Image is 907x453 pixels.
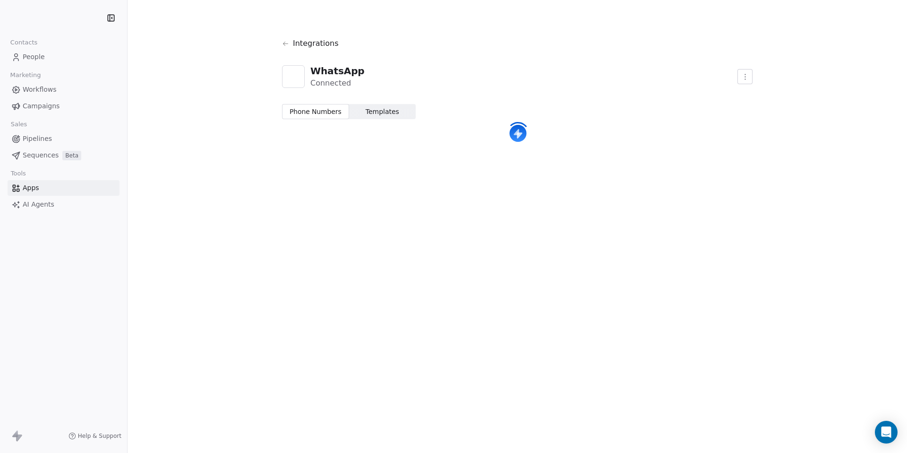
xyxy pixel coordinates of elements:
span: Pipelines [23,134,52,144]
span: Templates [366,107,399,117]
span: Apps [23,183,39,193]
span: Help & Support [78,432,121,440]
a: People [8,49,120,65]
a: Integrations [282,30,753,57]
a: SequencesBeta [8,148,120,163]
img: whatsapp.svg [287,70,300,83]
a: Apps [8,180,120,196]
a: Help & Support [68,432,121,440]
span: Campaigns [23,101,60,111]
div: Open Intercom Messenger [875,421,898,444]
span: Sales [7,117,31,131]
span: Marketing [6,68,45,82]
a: AI Agents [8,197,120,212]
span: People [23,52,45,62]
span: Beta [62,151,81,160]
span: Workflows [23,85,57,95]
a: Pipelines [8,131,120,147]
span: Integrations [293,38,339,49]
span: Sequences [23,150,59,160]
span: Tools [7,166,30,181]
div: Connected [310,78,365,89]
span: AI Agents [23,200,54,209]
a: Campaigns [8,98,120,114]
span: Contacts [6,35,42,50]
a: Workflows [8,82,120,97]
div: WhatsApp [310,64,365,78]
